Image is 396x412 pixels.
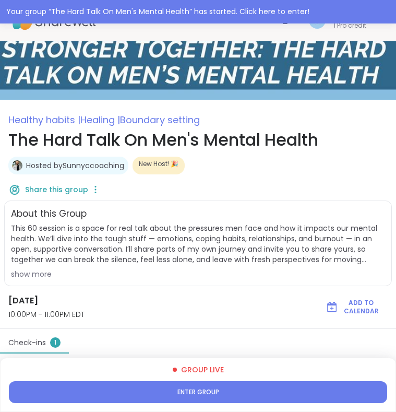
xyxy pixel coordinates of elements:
span: 10:00PM - 11:00PM EDT [8,309,304,320]
span: Group live [181,364,224,375]
span: Healthy habits | [8,113,80,126]
span: Healing | [80,113,120,126]
h3: [DATE] [8,295,304,307]
div: New Host! 🎉 [133,157,185,174]
img: ShareWell Logomark [8,183,21,196]
span: Share this group [25,184,88,195]
span: Enter group [177,388,219,396]
button: Add to Calendar [320,296,388,318]
img: Sunnyccoaching [12,160,22,171]
span: This 60 session is a space for real talk about the pressures men face and how it impacts our ment... [11,223,385,265]
div: Your group “ The Hard Talk On Men's Mental Health ” has started. Click here to enter! [6,6,390,17]
div: 1 Pro credit [333,21,366,30]
a: Hosted bySunnyccoaching [26,160,124,171]
h2: About this Group [11,207,87,221]
img: ShareWell Logomark [326,301,338,313]
span: 1 [50,337,61,348]
button: Share this group [8,179,88,201]
span: Add to Calendar [340,299,382,315]
h1: The Hard Talk On Men's Mental Health [8,127,388,152]
span: Check-ins [8,337,46,348]
span: Boundary setting [120,113,200,126]
button: Enter group [9,381,387,403]
div: show more [11,269,385,279]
